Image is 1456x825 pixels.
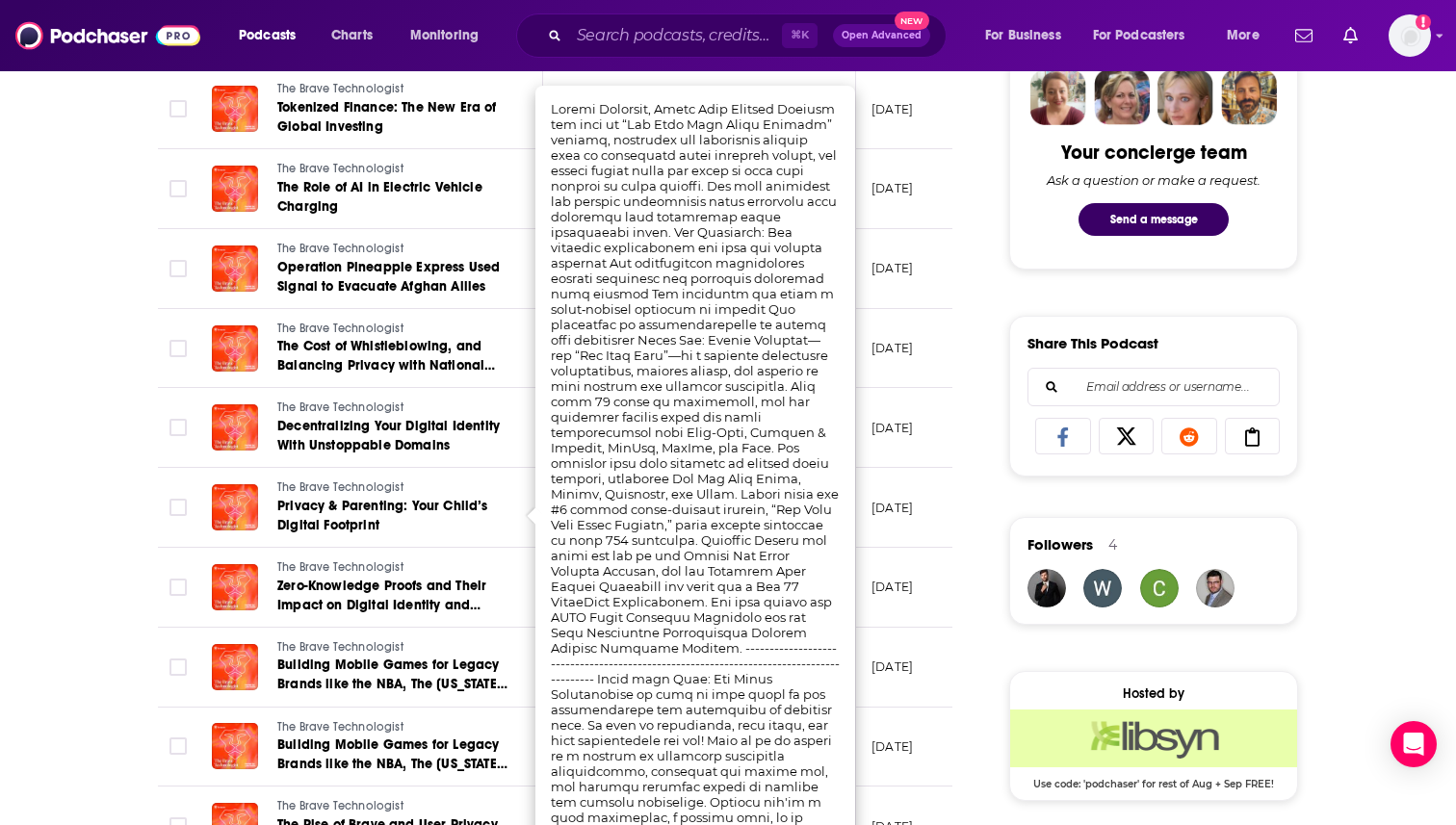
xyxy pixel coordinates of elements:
[169,499,187,516] span: Toggle select row
[331,22,373,49] span: Charts
[169,658,187,676] span: Toggle select row
[169,180,187,197] span: Toggle select row
[277,321,508,338] a: The Brave Technologist
[277,479,508,497] a: The Brave Technologist
[169,100,187,117] span: Toggle select row
[277,639,508,657] a: The Brave Technologist
[277,400,403,414] span: The Brave Technologist
[277,720,403,734] span: The Brave Technologist
[15,17,200,54] img: Podchaser - Follow, Share and Rate Podcasts
[871,579,913,595] p: [DATE]
[277,497,508,535] a: Privacy & Parenting: Your Child’s Digital Footprint
[1108,536,1117,554] div: 4
[277,799,403,812] span: The Brave Technologist
[277,258,508,296] a: Operation Pineapple Express Used Signal to Evacuate Afghan Allies
[1083,569,1122,607] img: weedloversusa
[871,500,913,516] p: [DATE]
[277,81,508,98] a: The Brave Technologist
[277,241,508,258] a: The Brave Technologist
[277,498,488,533] span: Privacy & Parenting: Your Child’s Digital Footprint
[169,419,187,436] span: Toggle select row
[1196,569,1235,607] img: david82641
[1010,709,1297,788] a: Libsyn Deal: Use code: 'podchaser' for rest of Aug + Sep FREE!
[277,736,507,791] span: Building Mobile Games for Legacy Brands like the NBA, The [US_STATE] Times, and Wordle
[1047,172,1261,188] div: Ask a question or make a request.
[169,340,187,357] span: Toggle select row
[569,20,782,51] input: Search podcasts, credits, & more...
[833,24,930,47] button: Open AdvancedNew
[277,417,508,455] a: Decentralizing Your Digital Identity With Unstoppable Domains
[871,658,913,675] p: [DATE]
[277,161,508,178] a: The Brave Technologist
[1391,721,1437,767] div: Open Intercom Messenger
[842,31,922,40] span: Open Advanced
[277,337,508,375] a: The Cost of Whistleblowing, and Balancing Privacy with National Security
[1099,418,1155,454] a: Share on X/Twitter
[277,559,508,577] a: The Brave Technologist
[277,98,508,137] a: Tokenized Finance: The New Era of Global Investing
[277,338,495,393] span: The Cost of Whistleblowing, and Balancing Privacy with National Security
[1080,20,1213,51] button: open menu
[1061,141,1247,165] div: Your concierge team
[1027,569,1066,607] img: JohirMia
[225,20,321,51] button: open menu
[534,13,965,58] div: Search podcasts, credits, & more...
[277,798,508,815] a: The Brave Technologist
[397,20,504,51] button: open menu
[277,418,500,453] span: Decentralizing Your Digital Identity With Unstoppable Domains
[277,400,508,417] a: The Brave Technologist
[277,577,508,615] a: Zero-Knowledge Proofs and Their Impact on Digital Identity and Privacy
[1227,22,1260,49] span: More
[1044,369,1263,405] input: Email address or username...
[1027,535,1093,554] span: Followers
[1389,14,1431,57] span: Logged in as cmand-s
[277,242,403,255] span: The Brave Technologist
[1027,334,1158,352] h3: Share This Podcast
[277,178,508,217] a: The Role of AI in Electric Vehicle Charging
[1389,14,1431,57] button: Show profile menu
[972,20,1085,51] button: open menu
[782,23,818,48] span: ⌘ K
[277,99,497,135] span: Tokenized Finance: The New Era of Global Investing
[277,656,508,694] a: Building Mobile Games for Legacy Brands like the NBA, The [US_STATE] Times, and Wordle
[277,657,507,711] span: Building Mobile Games for Legacy Brands like the NBA, The [US_STATE] Times, and Wordle
[871,101,913,117] p: [DATE]
[871,420,913,436] p: [DATE]
[277,719,508,736] a: The Brave Technologist
[871,180,913,196] p: [DATE]
[1010,709,1297,767] img: Libsyn Deal: Use code: 'podchaser' for rest of Aug + Sep FREE!
[277,640,403,654] span: The Brave Technologist
[277,735,508,774] a: Building Mobile Games for Legacy Brands like the NBA, The [US_STATE] Times, and Wordle
[895,12,929,30] span: New
[1093,22,1185,49] span: For Podcasters
[871,738,913,755] p: [DATE]
[169,260,187,277] span: Toggle select row
[1161,418,1217,454] a: Share on Reddit
[871,260,913,276] p: [DATE]
[1221,69,1277,125] img: Jon Profile
[277,162,403,175] span: The Brave Technologist
[277,259,500,295] span: Operation Pineapple Express Used Signal to Evacuate Afghan Allies
[1030,69,1086,125] img: Sydney Profile
[1336,19,1365,52] a: Show notifications dropdown
[1213,20,1284,51] button: open menu
[169,737,187,755] span: Toggle select row
[319,20,384,51] a: Charts
[1035,418,1091,454] a: Share on Facebook
[277,82,403,95] span: The Brave Technologist
[1287,19,1320,52] a: Show notifications dropdown
[277,322,403,335] span: The Brave Technologist
[1094,69,1150,125] img: Barbara Profile
[1010,767,1297,790] span: Use code: 'podchaser' for rest of Aug + Sep FREE!
[169,579,187,596] span: Toggle select row
[277,578,486,632] span: Zero-Knowledge Proofs and Their Impact on Digital Identity and Privacy
[1389,14,1431,57] img: User Profile
[1140,569,1179,607] img: blanketfinish
[239,22,296,49] span: Podcasts
[985,22,1061,49] span: For Business
[1079,203,1229,236] button: Send a message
